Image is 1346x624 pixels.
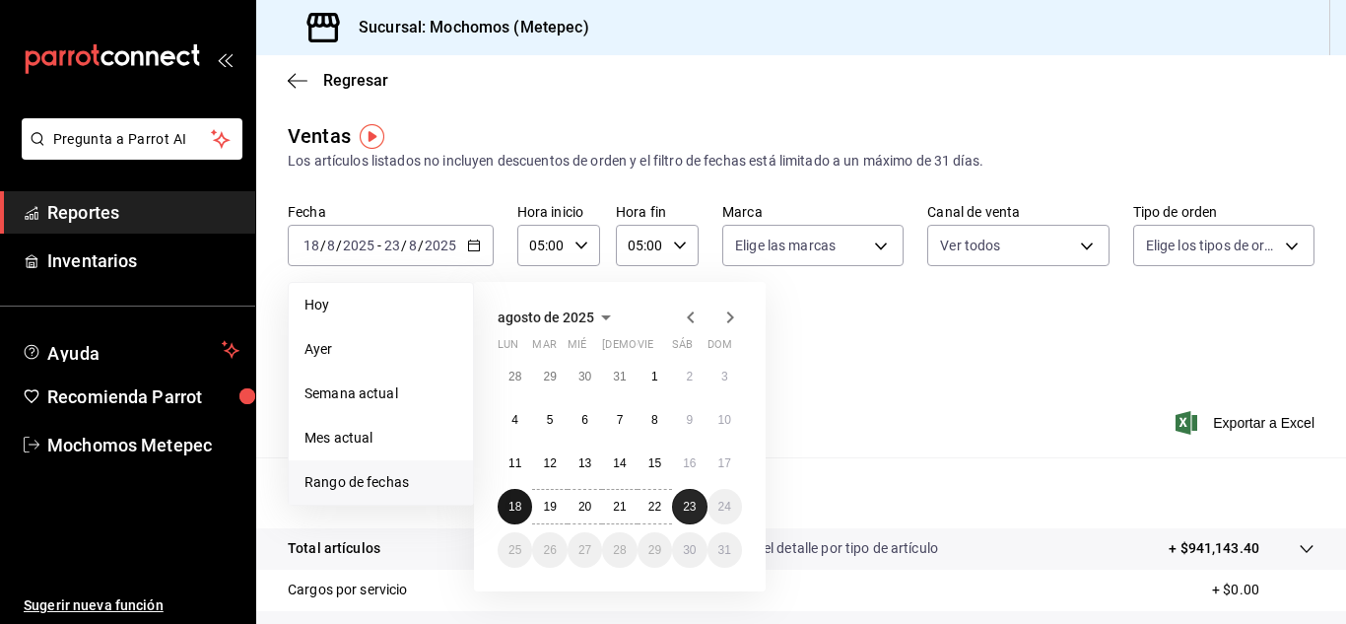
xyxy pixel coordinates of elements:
[613,456,626,470] abbr: 14 de agosto de 2025
[304,339,457,360] span: Ayer
[578,543,591,557] abbr: 27 de agosto de 2025
[568,489,602,524] button: 20 de agosto de 2025
[718,413,731,427] abbr: 10 de agosto de 2025
[718,543,731,557] abbr: 31 de agosto de 2025
[672,338,693,359] abbr: sábado
[47,247,239,274] span: Inventarios
[602,489,637,524] button: 21 de agosto de 2025
[383,238,401,253] input: --
[288,121,351,151] div: Ventas
[304,383,457,404] span: Semana actual
[401,238,407,253] span: /
[288,151,1314,172] div: Los artículos listados no incluyen descuentos de orden y el filtro de fechas está limitado a un m...
[217,51,233,67] button: open_drawer_menu
[602,402,637,438] button: 7 de agosto de 2025
[532,338,556,359] abbr: martes
[342,238,375,253] input: ----
[578,370,591,383] abbr: 30 de julio de 2025
[343,16,589,39] h3: Sucursal: Mochomos (Metepec)
[672,532,707,568] button: 30 de agosto de 2025
[532,402,567,438] button: 5 de agosto de 2025
[648,456,661,470] abbr: 15 de agosto de 2025
[602,359,637,394] button: 31 de julio de 2025
[498,532,532,568] button: 25 de agosto de 2025
[638,359,672,394] button: 1 de agosto de 2025
[578,500,591,514] abbr: 20 de agosto de 2025
[721,370,728,383] abbr: 3 de agosto de 2025
[323,71,388,90] span: Regresar
[616,205,699,219] label: Hora fin
[651,370,658,383] abbr: 1 de agosto de 2025
[511,413,518,427] abbr: 4 de agosto de 2025
[326,238,336,253] input: --
[613,543,626,557] abbr: 28 de agosto de 2025
[288,538,380,559] p: Total artículos
[543,370,556,383] abbr: 29 de julio de 2025
[638,338,653,359] abbr: viernes
[498,310,594,325] span: agosto de 2025
[683,456,696,470] abbr: 16 de agosto de 2025
[648,500,661,514] abbr: 22 de agosto de 2025
[648,543,661,557] abbr: 29 de agosto de 2025
[53,129,212,150] span: Pregunta a Parrot AI
[1179,411,1314,435] button: Exportar a Excel
[683,543,696,557] abbr: 30 de agosto de 2025
[304,472,457,493] span: Rango de fechas
[686,413,693,427] abbr: 9 de agosto de 2025
[543,500,556,514] abbr: 19 de agosto de 2025
[927,205,1109,219] label: Canal de venta
[508,370,521,383] abbr: 28 de julio de 2025
[638,489,672,524] button: 22 de agosto de 2025
[718,500,731,514] abbr: 24 de agosto de 2025
[498,446,532,481] button: 11 de agosto de 2025
[377,238,381,253] span: -
[617,413,624,427] abbr: 7 de agosto de 2025
[578,456,591,470] abbr: 13 de agosto de 2025
[1169,538,1259,559] p: + $941,143.40
[498,306,618,329] button: agosto de 2025
[508,456,521,470] abbr: 11 de agosto de 2025
[532,446,567,481] button: 12 de agosto de 2025
[304,295,457,315] span: Hoy
[707,359,742,394] button: 3 de agosto de 2025
[543,456,556,470] abbr: 12 de agosto de 2025
[602,532,637,568] button: 28 de agosto de 2025
[602,446,637,481] button: 14 de agosto de 2025
[517,205,600,219] label: Hora inicio
[568,402,602,438] button: 6 de agosto de 2025
[707,446,742,481] button: 17 de agosto de 2025
[22,118,242,160] button: Pregunta a Parrot AI
[672,446,707,481] button: 16 de agosto de 2025
[568,359,602,394] button: 30 de julio de 2025
[24,595,239,616] span: Sugerir nueva función
[735,236,836,255] span: Elige las marcas
[508,543,521,557] abbr: 25 de agosto de 2025
[47,383,239,410] span: Recomienda Parrot
[532,489,567,524] button: 19 de agosto de 2025
[320,238,326,253] span: /
[707,489,742,524] button: 24 de agosto de 2025
[651,413,658,427] abbr: 8 de agosto de 2025
[638,532,672,568] button: 29 de agosto de 2025
[288,205,494,219] label: Fecha
[336,238,342,253] span: /
[498,489,532,524] button: 18 de agosto de 2025
[707,338,732,359] abbr: domingo
[1133,205,1314,219] label: Tipo de orden
[498,402,532,438] button: 4 de agosto de 2025
[638,402,672,438] button: 8 de agosto de 2025
[288,580,408,600] p: Cargos por servicio
[602,338,718,359] abbr: jueves
[568,446,602,481] button: 13 de agosto de 2025
[568,338,586,359] abbr: miércoles
[1146,236,1278,255] span: Elige los tipos de orden
[672,402,707,438] button: 9 de agosto de 2025
[672,359,707,394] button: 2 de agosto de 2025
[418,238,424,253] span: /
[707,532,742,568] button: 31 de agosto de 2025
[532,359,567,394] button: 29 de julio de 2025
[718,456,731,470] abbr: 17 de agosto de 2025
[686,370,693,383] abbr: 2 de agosto de 2025
[408,238,418,253] input: --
